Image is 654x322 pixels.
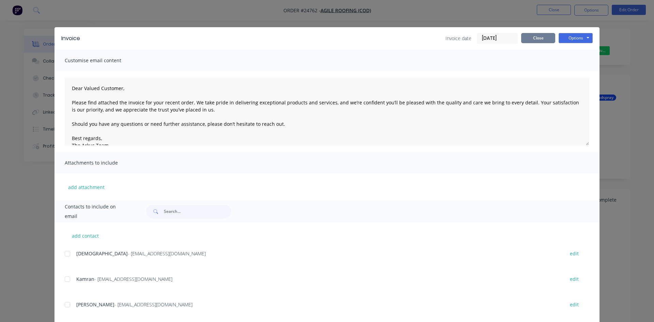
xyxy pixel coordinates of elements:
[76,250,128,257] span: [DEMOGRAPHIC_DATA]
[65,202,129,221] span: Contacts to include on email
[559,33,593,43] button: Options
[566,249,583,258] button: edit
[446,35,471,42] span: Invoice date
[65,158,140,168] span: Attachments to include
[566,274,583,284] button: edit
[128,250,206,257] span: - [EMAIL_ADDRESS][DOMAIN_NAME]
[65,78,589,146] textarea: Dear Valued Customer, Please find attached the invoice for your recent order. We take pride in de...
[76,301,114,308] span: [PERSON_NAME]
[61,34,80,43] div: Invoice
[65,56,140,65] span: Customise email content
[76,276,94,282] span: Kamran
[566,300,583,309] button: edit
[521,33,555,43] button: Close
[114,301,192,308] span: - [EMAIL_ADDRESS][DOMAIN_NAME]
[164,205,231,218] input: Search...
[65,182,108,192] button: add attachment
[94,276,172,282] span: - [EMAIL_ADDRESS][DOMAIN_NAME]
[65,231,106,241] button: add contact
